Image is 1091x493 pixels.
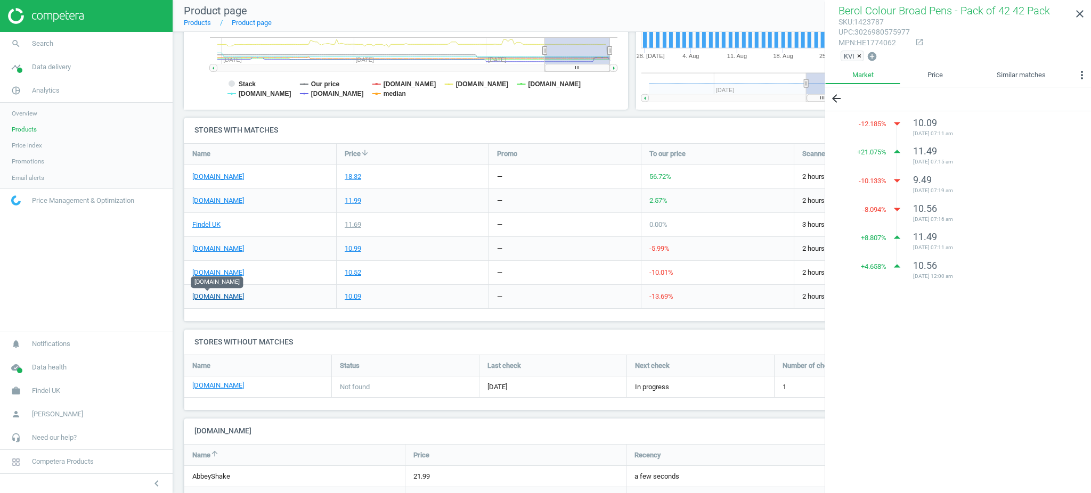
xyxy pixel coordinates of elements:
span: Price index [12,141,42,150]
i: arrow_downward [361,149,369,157]
span: -12.185 % [859,119,886,129]
span: 2 hours ago [802,268,939,277]
i: close [1073,7,1086,20]
div: : 3026980575977 [838,27,910,37]
div: 21.99 [405,466,626,487]
a: Findel UK [192,220,221,229]
span: [DATE] 07:15 am [913,158,1064,166]
span: 11.49 [913,231,937,242]
span: [DATE] 07:19 am [913,187,1064,194]
span: Data health [32,363,67,372]
span: 10.56 [913,203,937,214]
span: Name [192,149,210,159]
img: ajHJNr6hYgQAAAAASUVORK5CYII= [8,8,84,24]
i: headset_mic [6,428,26,448]
h4: [DOMAIN_NAME] [184,418,1080,443]
a: [DOMAIN_NAME] [192,381,244,390]
span: Findel UK [32,386,60,396]
span: Product page [184,4,247,17]
a: Price [900,66,970,84]
tspan: [DOMAIN_NAME] [239,90,291,97]
span: + 4.658 % [861,262,886,272]
span: sku [838,18,852,26]
a: Similar matches [970,66,1073,84]
span: + 21.075 % [857,147,886,157]
tspan: Stack [239,80,256,88]
div: 18.32 [345,172,361,182]
a: Products [184,19,211,27]
span: Products [12,125,37,134]
span: upc [838,28,853,36]
span: 0.00 % [649,220,667,228]
span: -13.69 % [649,292,673,300]
span: -10.01 % [649,268,673,276]
div: — [497,268,502,277]
span: Search [32,39,53,48]
span: 2.57 % [649,196,667,204]
span: Analytics [32,86,60,95]
span: 10.56 [913,260,937,271]
i: arrow_drop_down [889,201,905,217]
i: arrow_drop_down [889,116,905,132]
div: [DOMAIN_NAME] [191,276,243,288]
span: [DATE] 07:11 am [913,244,1064,251]
tspan: [DOMAIN_NAME] [311,90,364,97]
span: Competera Products [32,457,94,466]
tspan: 28. [DATE] [637,53,665,59]
i: arrow_drop_up [889,144,905,160]
i: arrow_drop_down [889,172,905,188]
div: 10.99 [345,244,361,253]
i: pie_chart_outlined [6,80,26,101]
span: In progress [635,382,669,392]
span: Scanned [802,149,829,159]
span: -5.99 % [649,244,670,252]
span: 2 hours ago [802,244,939,253]
span: 56.72 % [649,172,671,180]
a: Market [825,66,900,84]
span: Name [192,450,210,460]
i: open_in_new [915,38,924,46]
button: add_circle [866,51,878,63]
button: × [857,51,864,61]
div: : HE1774062 [838,38,910,48]
span: 10.09 [913,117,937,128]
img: wGWNvw8QSZomAAAAABJRU5ErkJggg== [11,195,21,206]
a: AbbeyShake [192,472,230,480]
span: + 8.807 % [861,233,886,243]
tspan: median [384,90,406,97]
div: — [497,292,502,301]
span: a few seconds [634,472,840,481]
i: notifications [6,334,26,354]
div: — [497,244,502,253]
span: To our price [649,149,686,159]
a: [DOMAIN_NAME] [192,292,244,301]
span: Not found [340,382,370,392]
span: Price [345,149,361,159]
span: Last check [487,361,521,371]
span: 3 hours ago [802,220,939,229]
span: Status [340,361,360,371]
i: arrow_drop_up [889,258,905,274]
span: Number of checks [783,361,839,371]
div: : 1423787 [838,17,910,27]
span: Price Management & Optimization [32,196,134,206]
a: [DOMAIN_NAME] [192,268,244,277]
span: Data delivery [32,62,71,72]
tspan: Our price [311,80,340,88]
tspan: 18. Aug [774,53,793,59]
i: person [6,404,26,424]
button: chevron_left [143,476,170,490]
tspan: [DOMAIN_NAME] [384,80,436,88]
span: Email alerts [12,174,44,182]
tspan: [DOMAIN_NAME] [456,80,509,88]
span: Overview [12,109,37,118]
span: Recency [634,450,661,460]
span: -8.094 % [862,205,886,215]
div: 11.99 [345,196,361,206]
i: arrow_back [830,92,843,105]
span: Notifications [32,339,70,349]
div: 10.52 [345,268,361,277]
div: 11.69 [345,220,361,229]
span: Price [413,450,429,460]
span: 11.49 [913,145,937,157]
